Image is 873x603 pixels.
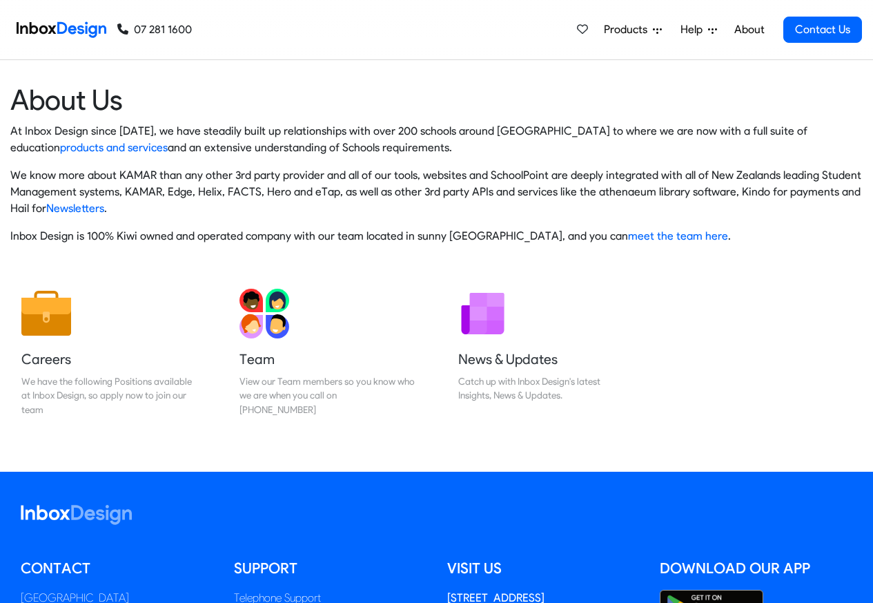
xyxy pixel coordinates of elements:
heading: About Us [10,82,863,117]
h5: Download our App [660,558,852,579]
img: 2022_01_13_icon_team.svg [239,289,289,338]
p: Inbox Design is 100% Kiwi owned and operated company with our team located in sunny [GEOGRAPHIC_D... [10,228,863,245]
img: logo_inboxdesign_white.svg [21,505,132,525]
span: Help [680,21,708,38]
a: 07 281 1600 [117,21,192,38]
h5: News & Updates [458,350,634,369]
a: Newsletters [46,202,104,215]
p: At Inbox Design since [DATE], we have steadily built up relationships with over 200 schools aroun... [10,123,863,156]
a: News & Updates Catch up with Inbox Design's latest Insights, News & Updates. [447,278,645,428]
h5: Visit us [447,558,640,579]
p: We know more about KAMAR than any other 3rd party provider and all of our tools, websites and Sch... [10,167,863,217]
div: View our Team members so you know who we are when you call on [PHONE_NUMBER] [239,374,415,417]
a: Products [598,16,667,44]
div: We have the following Positions available at Inbox Design, so apply now to join our team [21,374,197,417]
h5: Team [239,350,415,369]
h5: Careers [21,350,197,369]
a: meet the team here [628,229,728,242]
h5: Support [234,558,426,579]
a: About [730,16,768,44]
a: Team View our Team members so you know who we are when you call on [PHONE_NUMBER] [228,278,426,428]
a: Careers We have the following Positions available at Inbox Design, so apply now to join our team [10,278,208,428]
h5: Contact [21,558,213,579]
img: 2022_01_13_icon_job.svg [21,289,71,338]
a: Help [675,16,723,44]
a: Contact Us [783,17,862,43]
div: Catch up with Inbox Design's latest Insights, News & Updates. [458,374,634,403]
span: Products [604,21,653,38]
img: 2022_01_12_icon_newsletter.svg [458,289,508,338]
a: products and services [60,141,168,154]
